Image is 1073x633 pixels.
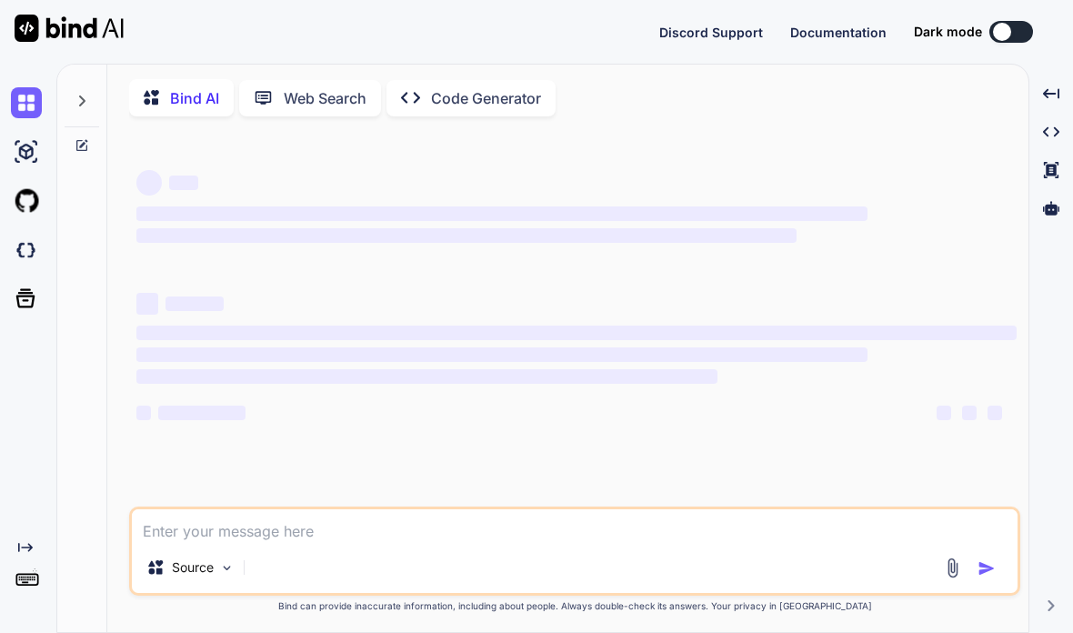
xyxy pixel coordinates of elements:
span: Discord Support [659,25,763,40]
span: ‌ [962,406,977,420]
span: ‌ [136,326,1017,340]
img: ai-studio [11,136,42,167]
img: Bind AI [15,15,124,42]
button: Discord Support [659,23,763,42]
span: ‌ [158,406,246,420]
span: ‌ [169,176,198,190]
img: Pick Models [219,560,235,576]
span: ‌ [937,406,951,420]
img: attachment [942,558,963,578]
span: Dark mode [914,23,982,41]
img: githubLight [11,186,42,216]
span: ‌ [136,206,867,221]
img: darkCloudIdeIcon [11,235,42,266]
span: ‌ [136,170,162,196]
span: ‌ [988,406,1002,420]
p: Bind can provide inaccurate information, including about people. Always double-check its answers.... [129,599,1020,613]
span: ‌ [136,347,867,362]
span: ‌ [136,228,797,243]
span: Documentation [790,25,887,40]
span: ‌ [136,369,717,384]
button: Documentation [790,23,887,42]
img: icon [978,559,996,578]
span: ‌ [165,296,224,311]
p: Web Search [284,87,366,109]
span: ‌ [136,406,151,420]
p: Bind AI [170,87,219,109]
p: Code Generator [431,87,541,109]
img: chat [11,87,42,118]
span: ‌ [136,293,158,315]
p: Source [172,558,214,577]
